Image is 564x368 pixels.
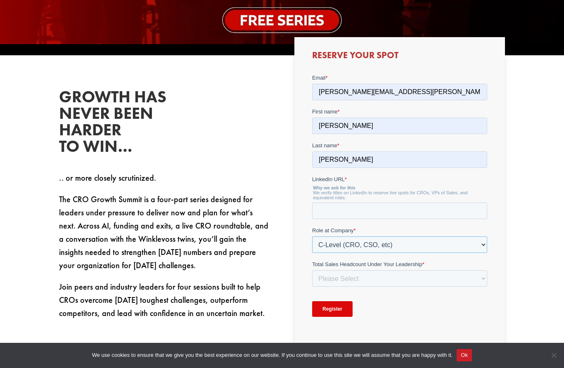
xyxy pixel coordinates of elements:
[59,89,183,159] h2: Growth has never been harder to win…
[59,172,156,183] span: .. or more closely scrutinized.
[312,51,487,64] h3: Reserve Your Spot
[92,351,453,359] span: We use cookies to ensure that we give you the best experience on our website. If you continue to ...
[312,74,487,334] iframe: Form 0
[59,194,268,271] span: The CRO Growth Summit is a four-part series designed for leaders under pressure to deliver now an...
[59,281,265,318] span: Join peers and industry leaders for four sessions built to help CROs overcome [DATE] toughest cha...
[457,349,472,361] button: Ok
[550,351,558,359] span: No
